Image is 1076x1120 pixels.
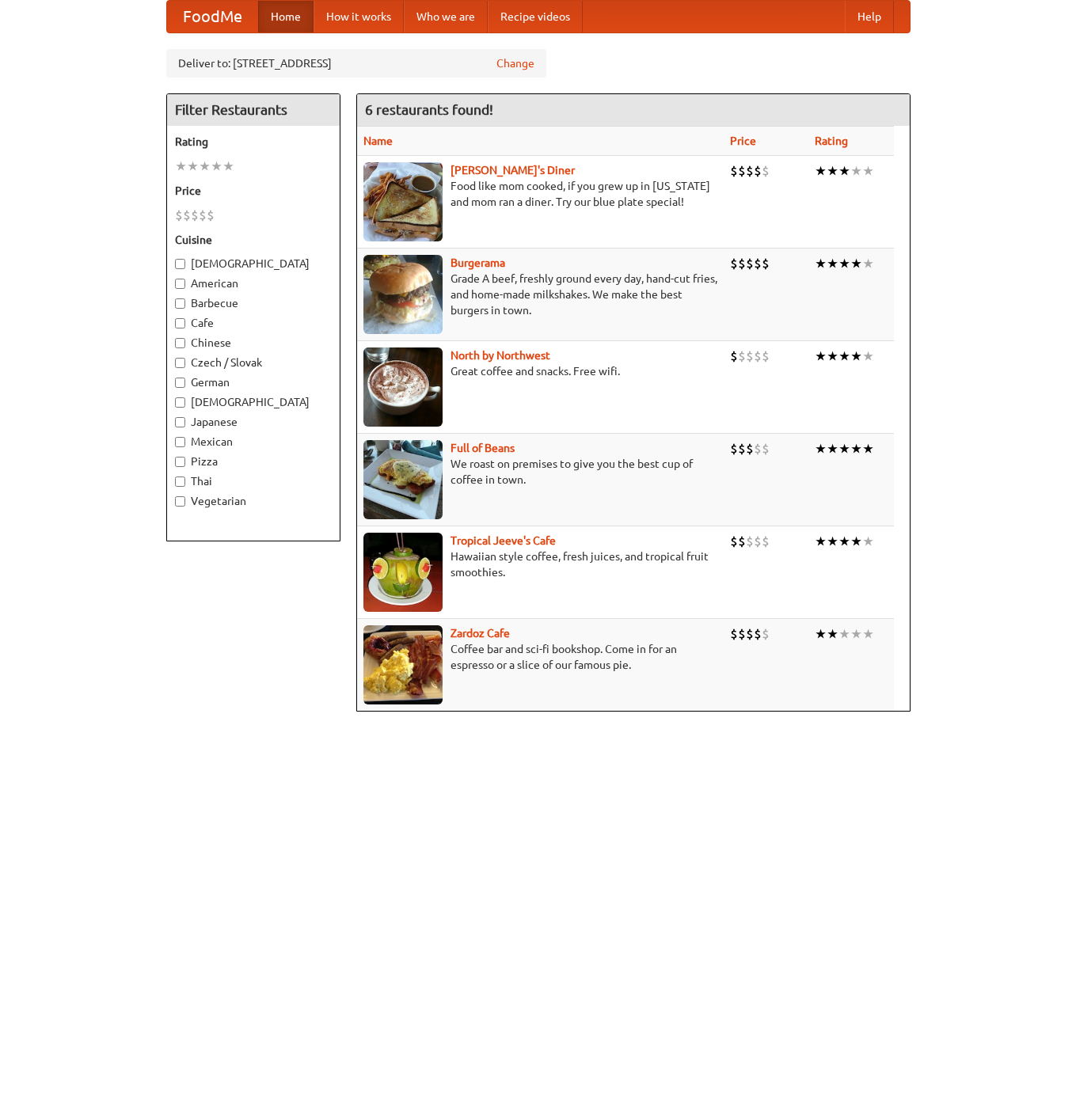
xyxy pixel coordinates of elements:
[738,255,746,272] li: $
[738,162,746,180] li: $
[488,1,583,32] a: Recipe videos
[175,183,332,199] h5: Price
[175,358,185,368] input: Czech / Slovak
[191,207,199,224] li: $
[762,625,770,643] li: $
[838,533,850,550] li: ★
[827,255,838,272] li: ★
[850,533,862,550] li: ★
[754,533,762,550] li: $
[815,347,827,365] li: ★
[175,417,185,427] input: Japanese
[451,349,550,362] b: North by Northwest
[746,162,754,180] li: $
[850,255,862,272] li: ★
[258,1,314,32] a: Home
[762,347,770,365] li: $
[199,158,211,175] li: ★
[730,255,738,272] li: $
[363,456,717,488] p: We roast on premises to give you the best cup of coffee in town.
[167,1,258,32] a: FoodMe
[314,1,404,32] a: How it works
[363,641,717,673] p: Coffee bar and sci-fi bookshop. Come in for an espresso or a slice of our famous pie.
[815,625,827,643] li: ★
[175,394,332,410] label: [DEMOGRAPHIC_DATA]
[827,162,838,180] li: ★
[850,625,862,643] li: ★
[175,318,185,328] input: Cafe
[850,440,862,457] li: ★
[451,627,510,640] a: Zardoz Cafe
[363,363,717,379] p: Great coffee and snacks. Free wifi.
[451,164,575,177] b: [PERSON_NAME]'s Diner
[838,625,850,643] li: ★
[175,315,332,331] label: Cafe
[746,625,754,643] li: $
[175,256,332,271] label: [DEMOGRAPHIC_DATA]
[754,625,762,643] li: $
[730,625,738,643] li: $
[815,255,827,272] li: ★
[175,496,185,507] input: Vegetarian
[363,533,443,612] img: jeeves.jpg
[838,162,850,180] li: ★
[827,625,838,643] li: ★
[827,347,838,365] li: ★
[175,158,187,175] li: ★
[730,162,738,180] li: $
[175,397,185,408] input: [DEMOGRAPHIC_DATA]
[762,440,770,457] li: $
[496,55,534,71] a: Change
[862,255,874,272] li: ★
[175,207,183,224] li: $
[862,162,874,180] li: ★
[827,440,838,457] li: ★
[730,135,756,147] a: Price
[175,295,332,311] label: Barbecue
[363,271,717,318] p: Grade A beef, freshly ground every day, hand-cut fries, and home-made milkshakes. We make the bes...
[754,347,762,365] li: $
[175,457,185,467] input: Pizza
[187,158,199,175] li: ★
[363,178,717,210] p: Food like mom cooked, if you grew up in [US_STATE] and mom ran a diner. Try our blue plate special!
[175,374,332,390] label: German
[363,162,443,241] img: sallys.jpg
[167,94,340,126] h4: Filter Restaurants
[451,442,515,454] a: Full of Beans
[175,454,332,469] label: Pizza
[730,440,738,457] li: $
[746,533,754,550] li: $
[762,533,770,550] li: $
[451,256,505,269] a: Burgerama
[738,347,746,365] li: $
[850,162,862,180] li: ★
[754,162,762,180] li: $
[175,134,332,150] h5: Rating
[815,533,827,550] li: ★
[363,347,443,427] img: north.jpg
[827,533,838,550] li: ★
[730,347,738,365] li: $
[166,49,546,78] div: Deliver to: [STREET_ADDRESS]
[175,476,185,487] input: Thai
[365,102,493,117] ng-pluralize: 6 restaurants found!
[175,275,332,291] label: American
[838,255,850,272] li: ★
[738,533,746,550] li: $
[838,440,850,457] li: ★
[207,207,215,224] li: $
[363,135,393,147] a: Name
[183,207,191,224] li: $
[815,162,827,180] li: ★
[363,549,717,580] p: Hawaiian style coffee, fresh juices, and tropical fruit smoothies.
[175,259,185,269] input: [DEMOGRAPHIC_DATA]
[175,338,185,348] input: Chinese
[845,1,894,32] a: Help
[862,533,874,550] li: ★
[175,414,332,430] label: Japanese
[363,625,443,704] img: zardoz.jpg
[404,1,488,32] a: Who we are
[175,378,185,388] input: German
